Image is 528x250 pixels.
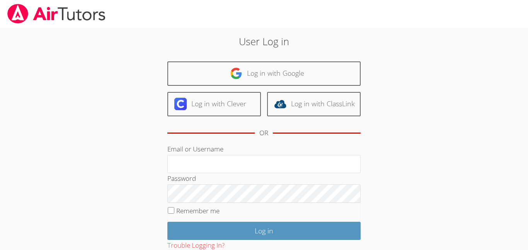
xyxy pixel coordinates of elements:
img: classlink-logo-d6bb404cc1216ec64c9a2012d9dc4662098be43eaf13dc465df04b49fa7ab582.svg [274,98,286,110]
a: Log in with ClassLink [267,92,361,116]
a: Log in with Clever [167,92,261,116]
h2: User Log in [121,34,407,49]
img: airtutors_banner-c4298cdbf04f3fff15de1276eac7730deb9818008684d7c2e4769d2f7ddbe033.png [7,4,106,24]
a: Log in with Google [167,61,361,86]
img: google-logo-50288ca7cdecda66e5e0955fdab243c47b7ad437acaf1139b6f446037453330a.svg [230,67,242,80]
input: Log in [167,222,361,240]
div: OR [259,128,268,139]
img: clever-logo-6eab21bc6e7a338710f1a6ff85c0baf02591cd810cc4098c63d3a4b26e2feb20.svg [174,98,187,110]
label: Remember me [176,206,220,215]
label: Password [167,174,196,183]
label: Email or Username [167,145,223,153]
